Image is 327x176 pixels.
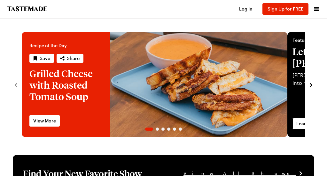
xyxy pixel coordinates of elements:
[262,3,308,15] button: Sign Up for FREE
[22,32,287,137] div: 1 / 6
[145,128,153,131] span: Go to slide 1
[13,81,19,88] button: navigate to previous item
[161,128,165,131] span: Go to slide 3
[29,54,54,63] button: Save recipe
[239,6,253,11] span: Log In
[33,118,56,124] span: View More
[167,128,170,131] span: Go to slide 4
[312,5,321,13] button: Open menu
[296,121,321,127] span: Learn More
[268,6,303,11] span: Sign Up for FREE
[57,54,83,63] button: Share
[173,128,176,131] span: Go to slide 5
[40,55,50,62] span: Save
[29,115,60,127] a: View More
[292,118,325,129] a: Learn More
[179,128,182,131] span: Go to slide 6
[308,81,314,88] button: navigate to next item
[6,6,48,11] a: To Tastemade Home Page
[156,128,159,131] span: Go to slide 2
[67,55,80,62] span: Share
[233,6,259,12] button: Log In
